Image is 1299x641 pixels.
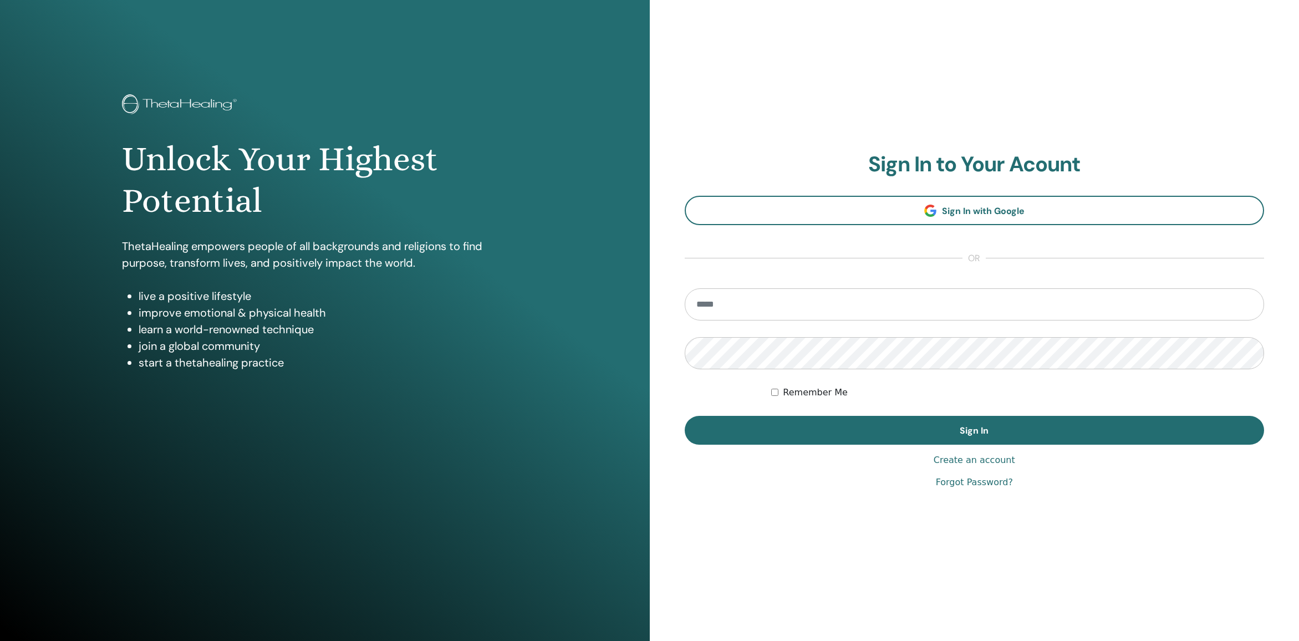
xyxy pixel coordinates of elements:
[139,321,527,338] li: learn a world-renowned technique
[685,416,1265,445] button: Sign In
[685,152,1265,177] h2: Sign In to Your Acount
[139,338,527,354] li: join a global community
[962,252,986,265] span: or
[960,425,989,436] span: Sign In
[139,304,527,321] li: improve emotional & physical health
[934,454,1015,467] a: Create an account
[942,205,1025,217] span: Sign In with Google
[139,288,527,304] li: live a positive lifestyle
[771,386,1264,399] div: Keep me authenticated indefinitely or until I manually logout
[122,238,527,271] p: ThetaHealing empowers people of all backgrounds and religions to find purpose, transform lives, a...
[122,139,527,221] h1: Unlock Your Highest Potential
[783,386,848,399] label: Remember Me
[139,354,527,371] li: start a thetahealing practice
[685,196,1265,225] a: Sign In with Google
[936,476,1013,489] a: Forgot Password?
